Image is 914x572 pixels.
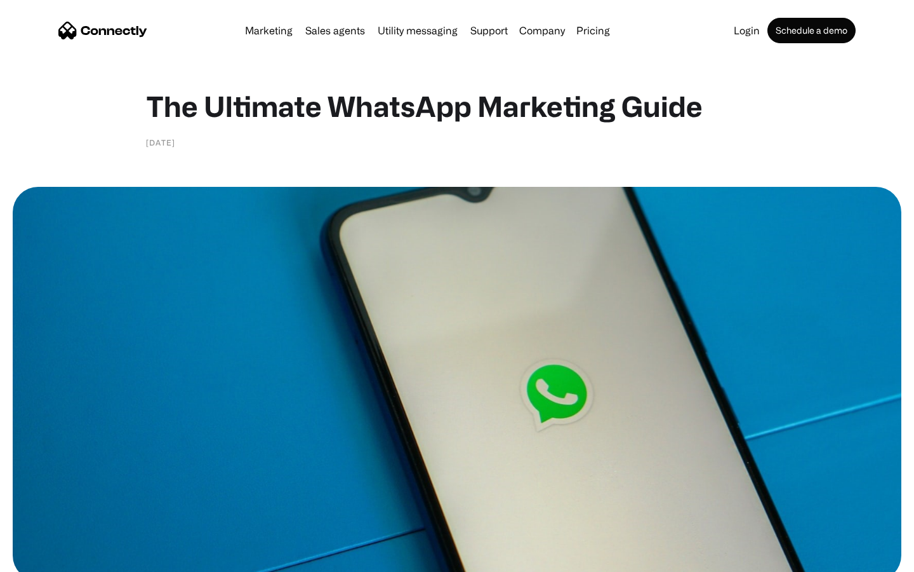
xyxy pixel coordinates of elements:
[519,22,565,39] div: Company
[13,550,76,568] aside: Language selected: English
[25,550,76,568] ul: Language list
[240,25,298,36] a: Marketing
[146,89,768,123] h1: The Ultimate WhatsApp Marketing Guide
[146,136,175,149] div: [DATE]
[300,25,370,36] a: Sales agents
[767,18,856,43] a: Schedule a demo
[465,25,513,36] a: Support
[571,25,615,36] a: Pricing
[373,25,463,36] a: Utility messaging
[729,25,765,36] a: Login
